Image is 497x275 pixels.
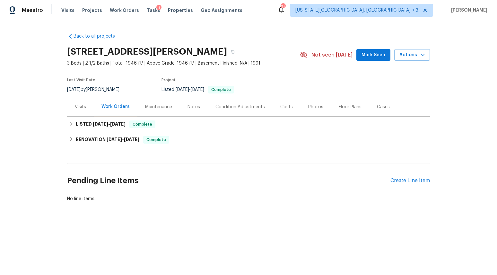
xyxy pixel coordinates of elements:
[145,104,172,110] div: Maintenance
[124,137,139,142] span: [DATE]
[75,104,86,110] div: Visits
[362,51,385,59] span: Mark Seen
[101,103,130,110] div: Work Orders
[295,7,418,13] span: [US_STATE][GEOGRAPHIC_DATA], [GEOGRAPHIC_DATA] + 3
[93,122,108,126] span: [DATE]
[67,86,127,93] div: by [PERSON_NAME]
[67,87,81,92] span: [DATE]
[281,4,285,10] div: 71
[377,104,390,110] div: Cases
[93,122,126,126] span: -
[209,88,233,92] span: Complete
[107,137,139,142] span: -
[67,60,300,67] span: 3 Beds | 2 1/2 Baths | Total: 1946 ft² | Above Grade: 1946 ft² | Basement Finished: N/A | 1991
[311,52,353,58] span: Not seen [DATE]
[356,49,390,61] button: Mark Seen
[280,104,293,110] div: Costs
[22,7,43,13] span: Maestro
[110,122,126,126] span: [DATE]
[201,7,242,13] span: Geo Assignments
[176,87,189,92] span: [DATE]
[144,137,169,143] span: Complete
[215,104,265,110] div: Condition Adjustments
[61,7,74,13] span: Visits
[67,49,227,55] h2: [STREET_ADDRESS][PERSON_NAME]
[67,78,95,82] span: Last Visit Date
[191,87,204,92] span: [DATE]
[449,7,487,13] span: [PERSON_NAME]
[67,166,390,196] h2: Pending Line Items
[82,7,102,13] span: Projects
[394,49,430,61] button: Actions
[390,178,430,184] div: Create Line Item
[107,137,122,142] span: [DATE]
[67,33,129,40] a: Back to all projects
[308,104,323,110] div: Photos
[161,78,176,82] span: Project
[110,7,139,13] span: Work Orders
[67,132,430,147] div: RENOVATION [DATE]-[DATE]Complete
[168,7,193,13] span: Properties
[176,87,204,92] span: -
[76,136,139,144] h6: RENOVATION
[161,87,234,92] span: Listed
[67,117,430,132] div: LISTED [DATE]-[DATE]Complete
[67,196,430,202] div: No line items.
[339,104,362,110] div: Floor Plans
[76,120,126,128] h6: LISTED
[187,104,200,110] div: Notes
[399,51,425,59] span: Actions
[147,8,160,13] span: Tasks
[156,5,161,11] div: 1
[227,46,239,58] button: Copy Address
[130,121,155,128] span: Complete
